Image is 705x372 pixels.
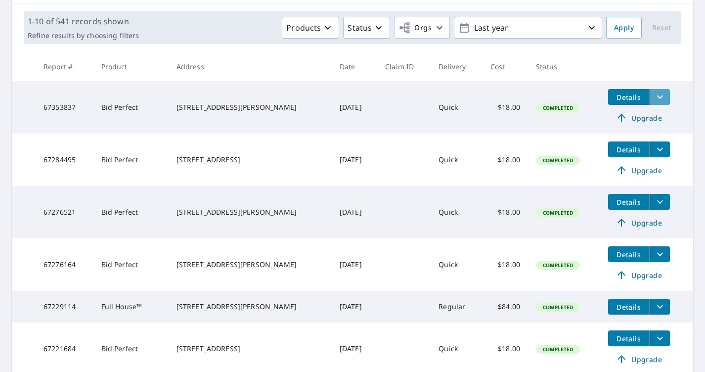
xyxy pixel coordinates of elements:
div: [STREET_ADDRESS][PERSON_NAME] [176,102,324,112]
span: Details [614,250,644,259]
span: Upgrade [614,269,664,281]
button: Status [343,17,390,39]
button: filesDropdownBtn-67284495 [650,141,670,157]
button: filesDropdownBtn-67229114 [650,299,670,315]
th: Delivery [431,52,483,81]
td: [DATE] [332,81,377,134]
button: Apply [606,17,642,39]
td: 67276521 [36,186,93,238]
a: Upgrade [608,215,670,231]
th: Address [169,52,332,81]
div: [STREET_ADDRESS] [176,344,324,354]
p: Refine results by choosing filters [28,31,139,40]
th: Cost [483,52,528,81]
button: detailsBtn-67353837 [608,89,650,105]
button: Orgs [394,17,450,39]
td: Quick [431,238,483,291]
div: [STREET_ADDRESS][PERSON_NAME] [176,260,324,270]
button: detailsBtn-67276521 [608,194,650,210]
td: Quick [431,81,483,134]
td: [DATE] [332,134,377,186]
button: filesDropdownBtn-67221684 [650,330,670,346]
span: Details [614,334,644,343]
span: Completed [537,304,579,311]
button: detailsBtn-67221684 [608,330,650,346]
th: Date [332,52,377,81]
span: Details [614,197,644,207]
th: Status [528,52,600,81]
button: Products [282,17,339,39]
td: $18.00 [483,238,528,291]
span: Details [614,93,644,102]
div: [STREET_ADDRESS] [176,155,324,165]
td: Regular [431,291,483,323]
button: filesDropdownBtn-67353837 [650,89,670,105]
td: Quick [431,134,483,186]
span: Completed [537,346,579,353]
th: Report # [36,52,93,81]
td: [DATE] [332,238,377,291]
span: Apply [614,22,634,34]
button: detailsBtn-67284495 [608,141,650,157]
button: Last year [454,17,602,39]
a: Upgrade [608,267,670,283]
span: Orgs [398,22,432,34]
td: [DATE] [332,291,377,323]
td: 67353837 [36,81,93,134]
span: Upgrade [614,164,664,176]
td: Bid Perfect [93,186,169,238]
td: $18.00 [483,186,528,238]
button: filesDropdownBtn-67276521 [650,194,670,210]
p: Products [286,22,321,34]
button: filesDropdownBtn-67276164 [650,246,670,262]
button: detailsBtn-67229114 [608,299,650,315]
button: detailsBtn-67276164 [608,246,650,262]
div: [STREET_ADDRESS][PERSON_NAME] [176,207,324,217]
td: [DATE] [332,186,377,238]
td: $18.00 [483,81,528,134]
span: Completed [537,209,579,216]
p: Last year [470,19,586,37]
td: Quick [431,186,483,238]
span: Completed [537,262,579,269]
td: 67276164 [36,238,93,291]
p: Status [348,22,372,34]
a: Upgrade [608,162,670,178]
span: Details [614,145,644,154]
th: Claim ID [377,52,431,81]
td: $18.00 [483,134,528,186]
span: Completed [537,157,579,164]
span: Upgrade [614,353,664,365]
span: Details [614,302,644,312]
div: [STREET_ADDRESS][PERSON_NAME] [176,302,324,312]
td: 67229114 [36,291,93,323]
p: 1-10 of 541 records shown [28,15,139,27]
span: Completed [537,104,579,111]
a: Upgrade [608,110,670,126]
a: Upgrade [608,351,670,367]
td: 67284495 [36,134,93,186]
td: $84.00 [483,291,528,323]
td: Bid Perfect [93,134,169,186]
span: Upgrade [614,112,664,124]
td: Bid Perfect [93,238,169,291]
span: Upgrade [614,217,664,229]
th: Product [93,52,169,81]
td: Bid Perfect [93,81,169,134]
td: Full House™ [93,291,169,323]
